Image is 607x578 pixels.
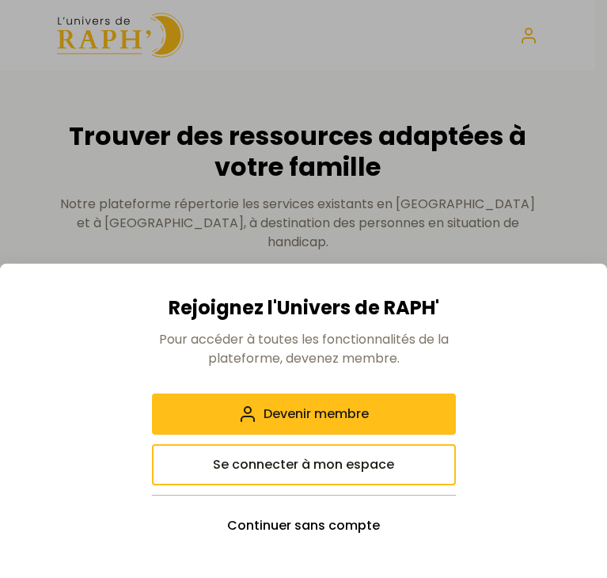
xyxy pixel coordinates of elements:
span: Continuer sans compte [227,516,380,535]
p: Pour accéder à toutes les fonctionnalités de la plateforme, devenez membre. [152,330,456,368]
h2: Rejoignez l'Univers de RAPH' [152,295,456,321]
span: Se connecter à mon espace [213,455,394,474]
button: Devenir membre [152,394,456,435]
span: Devenir membre [264,405,369,424]
button: Se connecter à mon espace [152,444,456,485]
button: Continuer sans compte [152,505,456,546]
